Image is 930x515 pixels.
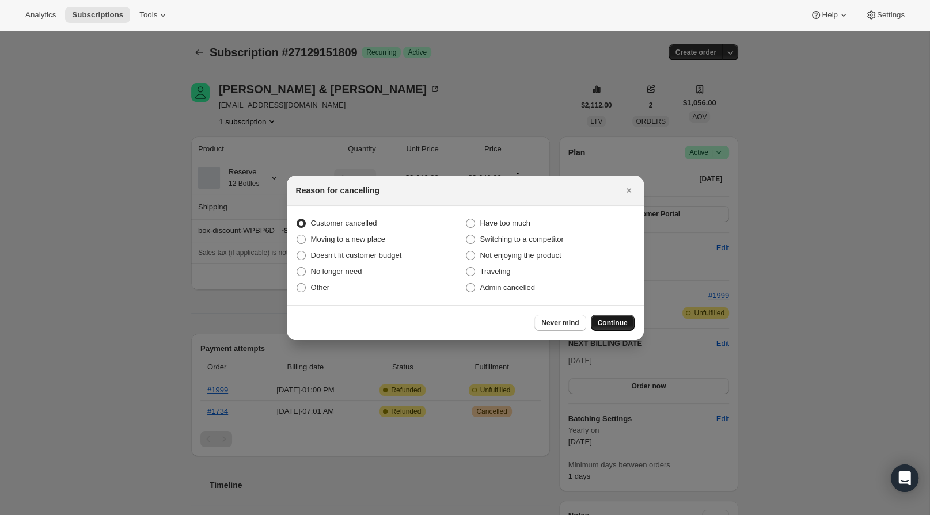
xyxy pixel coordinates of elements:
[480,283,535,292] span: Admin cancelled
[311,251,402,260] span: Doesn't fit customer budget
[311,235,385,243] span: Moving to a new place
[480,235,564,243] span: Switching to a competitor
[541,318,579,327] span: Never mind
[296,185,379,196] h2: Reason for cancelling
[139,10,157,20] span: Tools
[18,7,63,23] button: Analytics
[534,315,586,331] button: Never mind
[65,7,130,23] button: Subscriptions
[311,267,362,276] span: No longer need
[591,315,635,331] button: Continue
[598,318,628,327] span: Continue
[859,7,912,23] button: Settings
[822,10,837,20] span: Help
[877,10,905,20] span: Settings
[132,7,176,23] button: Tools
[25,10,56,20] span: Analytics
[480,267,511,276] span: Traveling
[311,283,330,292] span: Other
[891,464,918,492] div: Open Intercom Messenger
[480,219,530,227] span: Have too much
[480,251,561,260] span: Not enjoying the product
[803,7,856,23] button: Help
[311,219,377,227] span: Customer cancelled
[72,10,123,20] span: Subscriptions
[621,182,637,199] button: Close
